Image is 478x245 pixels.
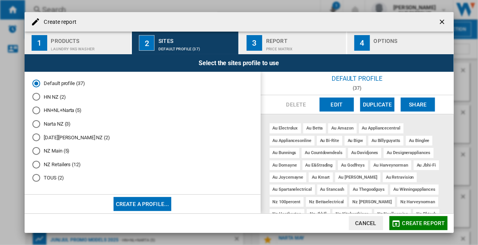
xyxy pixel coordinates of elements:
[384,148,434,158] div: au designerappliances
[389,216,448,230] button: Create report
[158,43,235,51] div: Default profile (37)
[360,98,394,112] button: Duplicate
[261,85,454,91] div: (37)
[383,172,417,182] div: au retravision
[414,160,439,170] div: au jbhi-fi
[32,147,253,155] md-radio-button: NZ Main (5)
[270,197,304,207] div: nz 100percent
[328,123,356,133] div: au amazon
[270,136,315,146] div: au appliancesonline
[302,160,336,170] div: au e&strading
[266,43,343,51] div: Price Matrix
[270,185,315,194] div: au spartanelectrical
[25,32,132,54] button: 1 Products Laundry 9kg washer
[350,185,388,194] div: au thegoodguys
[349,216,383,230] button: Cancel
[335,172,380,182] div: au [PERSON_NAME]
[240,32,347,54] button: 3 Report Price Matrix
[348,148,382,158] div: au davidjones
[279,98,313,112] button: Delete
[332,209,371,219] div: nz kitchenthings
[51,35,128,43] div: Products
[438,18,448,27] ng-md-icon: getI18NText('BUTTONS.CLOSE_DIALOG')
[132,32,239,54] button: 2 Sites Default profile (37)
[359,123,403,133] div: au appliancecentral
[247,35,262,51] div: 3
[114,197,172,211] button: Create a profile...
[349,197,394,207] div: nz [PERSON_NAME]
[139,35,155,51] div: 2
[374,209,411,219] div: nz noelleeming
[401,98,435,112] button: Share
[270,160,300,170] div: au domayne
[25,54,454,72] div: Select the sites profile to use
[345,136,366,146] div: au bigw
[32,35,47,51] div: 1
[270,148,300,158] div: au bunnings
[51,43,128,51] div: Laundry 9kg washer
[309,172,333,182] div: au kmart
[374,35,451,43] div: Options
[25,12,454,233] md-dialog: Create report ...
[368,136,404,146] div: au billyguyatts
[390,185,439,194] div: au winningappliances
[261,72,454,85] div: Default profile
[307,209,330,219] div: nz jbhifi
[347,32,454,54] button: 4 Options
[270,172,307,182] div: au joycemayne
[40,18,76,26] h4: Create report
[370,160,411,170] div: au harveynorman
[32,161,253,168] md-radio-button: NZ Retailers (12)
[317,136,342,146] div: au bi-rite
[32,174,253,182] md-radio-button: TOUS (2)
[32,80,253,87] md-radio-button: Default profile (37)
[354,35,370,51] div: 4
[413,209,439,219] div: nz pbtech
[320,98,354,112] button: Edit
[435,14,451,30] button: getI18NText('BUTTONS.CLOSE_DIALOG')
[32,134,253,141] md-radio-button: Noel Leeming NZ (2)
[270,123,301,133] div: au electrolux
[158,35,235,43] div: Sites
[32,120,253,128] md-radio-button: Narta NZ (3)
[266,35,343,43] div: Report
[338,160,368,170] div: au godfreys
[406,136,432,146] div: au binglee
[397,197,439,207] div: nz harveynorman
[317,185,348,194] div: au stancash
[302,148,345,158] div: au countdowndeals
[270,209,305,219] div: nz heathcotes
[32,93,253,101] md-radio-button: HN NZ (2)
[402,220,445,226] span: Create report
[32,107,253,114] md-radio-button: HN+NL+Narta (5)
[303,123,326,133] div: au betta
[306,197,347,207] div: nz bettaelectrical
